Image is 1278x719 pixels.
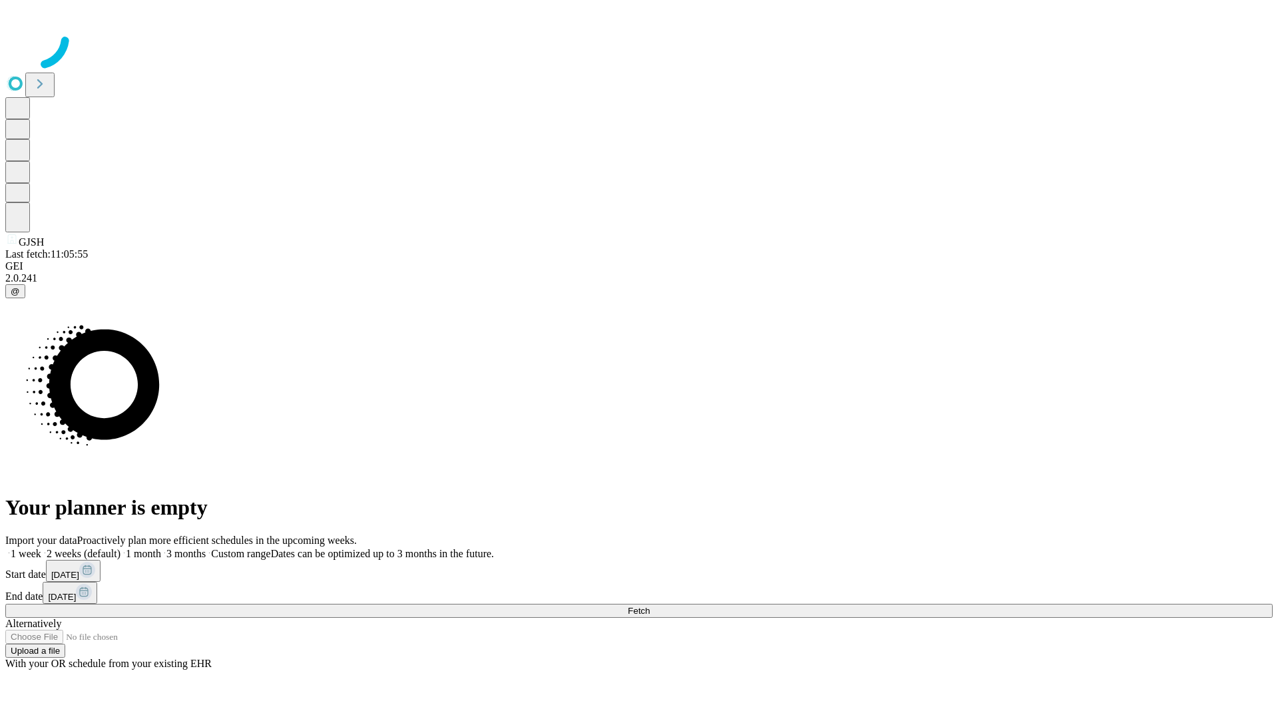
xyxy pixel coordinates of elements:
[5,248,88,260] span: Last fetch: 11:05:55
[47,548,120,559] span: 2 weeks (default)
[11,286,20,296] span: @
[628,606,650,616] span: Fetch
[19,236,44,248] span: GJSH
[166,548,206,559] span: 3 months
[5,658,212,669] span: With your OR schedule from your existing EHR
[46,560,101,582] button: [DATE]
[48,592,76,602] span: [DATE]
[51,570,79,580] span: [DATE]
[5,495,1273,520] h1: Your planner is empty
[126,548,161,559] span: 1 month
[5,260,1273,272] div: GEI
[43,582,97,604] button: [DATE]
[5,535,77,546] span: Import your data
[77,535,357,546] span: Proactively plan more efficient schedules in the upcoming weeks.
[271,548,494,559] span: Dates can be optimized up to 3 months in the future.
[5,284,25,298] button: @
[5,644,65,658] button: Upload a file
[5,582,1273,604] div: End date
[11,548,41,559] span: 1 week
[5,604,1273,618] button: Fetch
[5,618,61,629] span: Alternatively
[211,548,270,559] span: Custom range
[5,272,1273,284] div: 2.0.241
[5,560,1273,582] div: Start date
